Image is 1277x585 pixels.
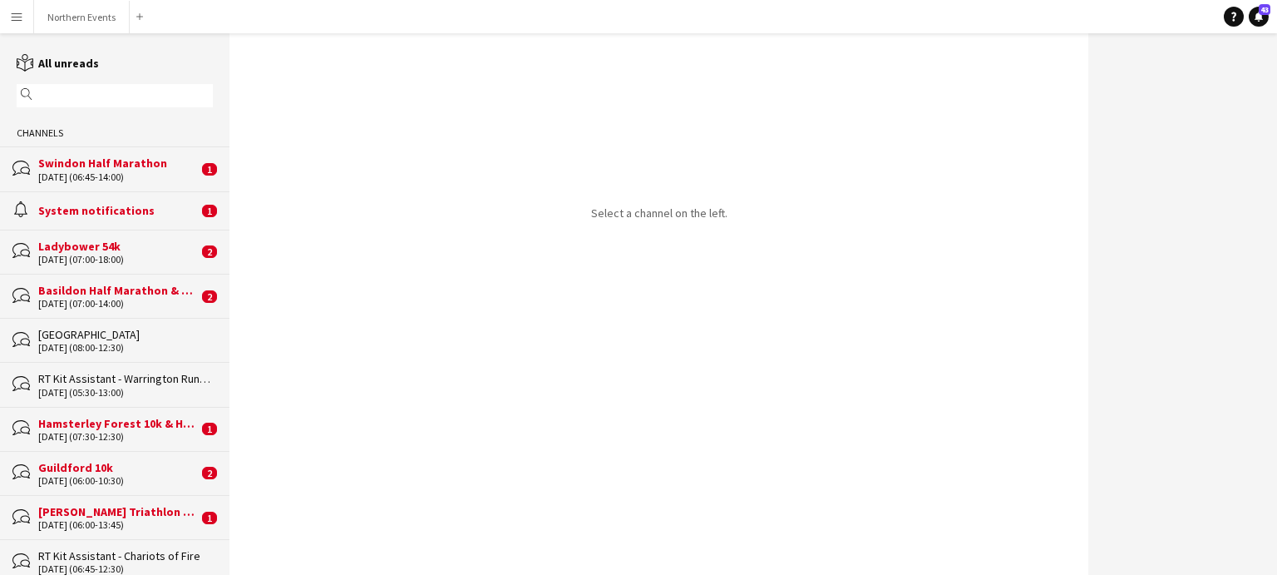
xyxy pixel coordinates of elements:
[202,163,217,176] span: 1
[1259,4,1270,15] span: 43
[202,205,217,217] span: 1
[38,504,198,519] div: [PERSON_NAME] Triathlon + Run
[38,519,198,531] div: [DATE] (06:00-13:45)
[38,203,198,218] div: System notifications
[38,416,198,431] div: Hamsterley Forest 10k & Half Marathon
[38,254,198,265] div: [DATE] (07:00-18:00)
[38,327,213,342] div: [GEOGRAPHIC_DATA]
[17,56,99,71] a: All unreads
[202,512,217,524] span: 1
[38,283,198,298] div: Basildon Half Marathon & Juniors
[591,206,727,221] p: Select a channel on the left.
[38,460,198,475] div: Guildford 10k
[1249,7,1269,27] a: 43
[38,342,213,354] div: [DATE] (08:00-12:30)
[202,467,217,479] span: 2
[38,156,198,171] div: Swindon Half Marathon
[38,563,213,575] div: [DATE] (06:45-12:30)
[202,245,217,258] span: 2
[34,1,130,33] button: Northern Events
[38,298,198,310] div: [DATE] (07:00-14:00)
[38,371,213,386] div: RT Kit Assistant - Warrington Running Festival
[202,423,217,435] span: 1
[202,290,217,303] span: 2
[38,171,198,183] div: [DATE] (06:45-14:00)
[38,431,198,443] div: [DATE] (07:30-12:30)
[38,548,213,563] div: RT Kit Assistant - Chariots of Fire
[38,239,198,254] div: Ladybower 54k
[38,475,198,487] div: [DATE] (06:00-10:30)
[38,387,213,399] div: [DATE] (05:30-13:00)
